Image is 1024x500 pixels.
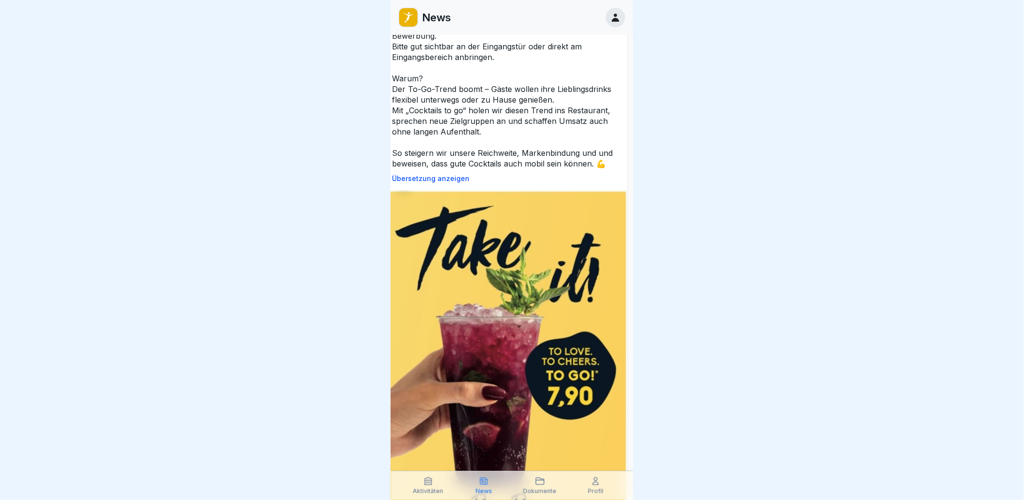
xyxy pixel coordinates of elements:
[392,175,620,182] p: Übersetzung anzeigen
[588,488,603,495] p: Profil
[399,8,418,27] img: oo2rwhh5g6mqyfqxhtbddxvd.png
[413,488,443,495] p: Aktivitäten
[422,11,451,24] p: News
[476,488,492,495] p: News
[523,488,557,495] p: Dokumente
